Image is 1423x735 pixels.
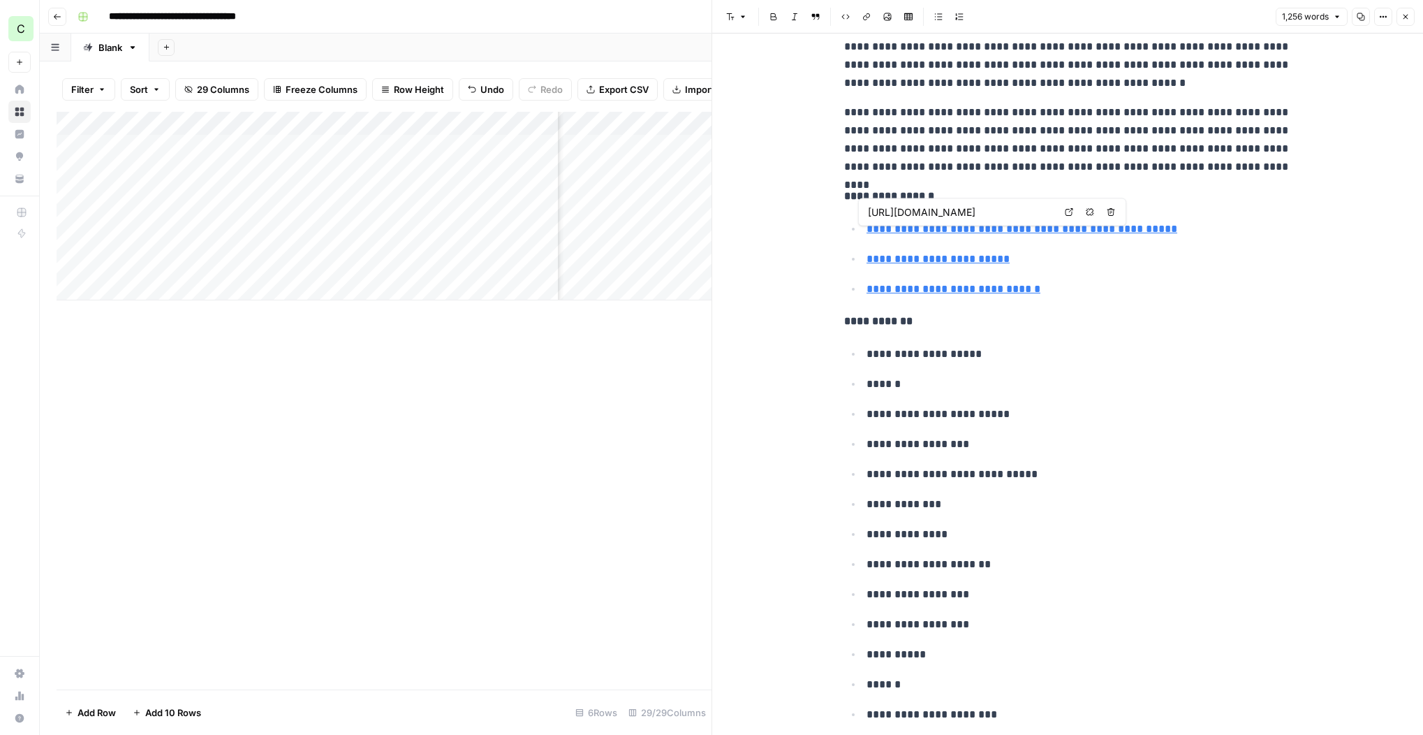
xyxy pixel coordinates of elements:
[663,78,744,101] button: Import CSV
[577,78,658,101] button: Export CSV
[121,78,170,101] button: Sort
[372,78,453,101] button: Row Height
[599,82,649,96] span: Export CSV
[98,41,122,54] div: Blank
[8,145,31,168] a: Opportunities
[623,701,711,724] div: 29/29 Columns
[145,706,201,720] span: Add 10 Rows
[264,78,367,101] button: Freeze Columns
[8,168,31,190] a: Your Data
[8,101,31,123] a: Browse
[1282,10,1329,23] span: 1,256 words
[570,701,623,724] div: 6 Rows
[71,34,149,61] a: Blank
[8,707,31,729] button: Help + Support
[519,78,572,101] button: Redo
[540,82,563,96] span: Redo
[8,78,31,101] a: Home
[17,20,25,37] span: C
[8,685,31,707] a: Usage
[57,701,124,724] button: Add Row
[394,82,444,96] span: Row Height
[1276,8,1348,26] button: 1,256 words
[8,662,31,685] a: Settings
[130,82,148,96] span: Sort
[480,82,504,96] span: Undo
[71,82,94,96] span: Filter
[197,82,249,96] span: 29 Columns
[286,82,357,96] span: Freeze Columns
[78,706,116,720] span: Add Row
[8,123,31,145] a: Insights
[175,78,258,101] button: 29 Columns
[459,78,513,101] button: Undo
[685,82,735,96] span: Import CSV
[124,701,209,724] button: Add 10 Rows
[62,78,115,101] button: Filter
[8,11,31,46] button: Workspace: Chris's Workspace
